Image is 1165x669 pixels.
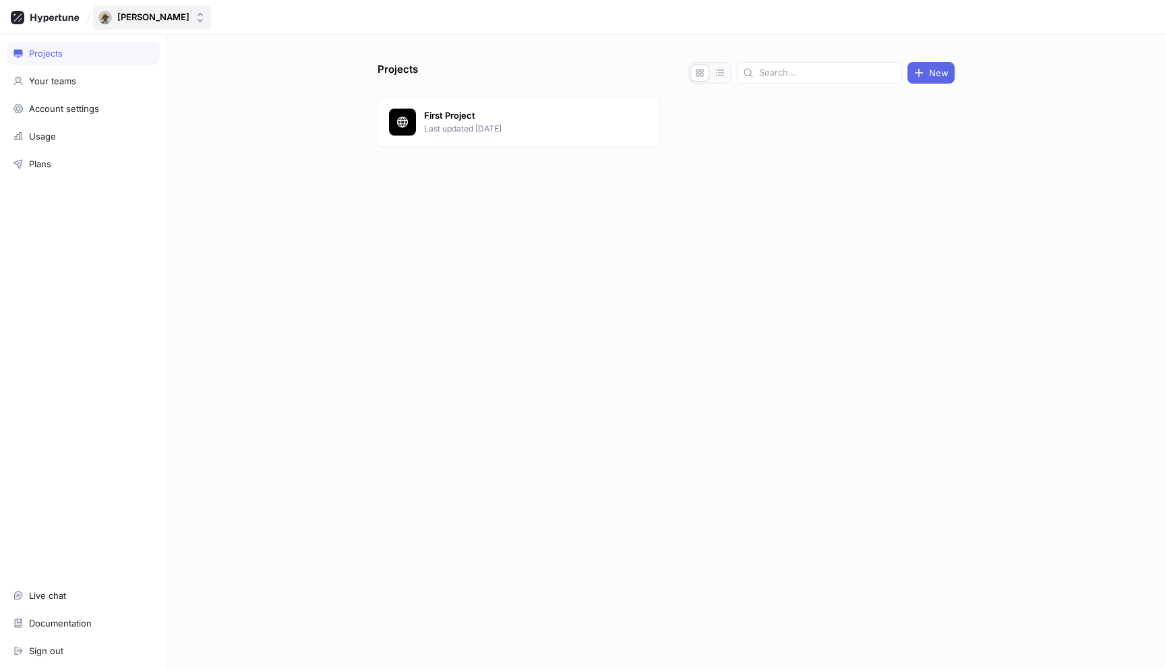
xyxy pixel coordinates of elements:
div: Your teams [29,76,76,86]
button: User[PERSON_NAME] [93,5,211,30]
p: Last updated [DATE] [424,123,620,135]
a: Usage [7,125,160,148]
button: New [907,62,955,84]
a: Projects [7,42,160,65]
div: Documentation [29,618,92,629]
p: Projects [378,62,418,84]
a: Account settings [7,97,160,120]
div: Usage [29,131,56,142]
div: Sign out [29,645,63,656]
img: User [98,11,112,24]
div: Plans [29,158,51,169]
div: Live chat [29,590,66,601]
a: Plans [7,152,160,175]
div: [PERSON_NAME] [117,11,189,23]
p: First Project [424,109,620,123]
a: Your teams [7,69,160,92]
div: Account settings [29,103,99,114]
span: New [929,69,949,77]
div: Projects [29,48,63,59]
input: Search... [759,66,896,80]
a: Documentation [7,612,160,635]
